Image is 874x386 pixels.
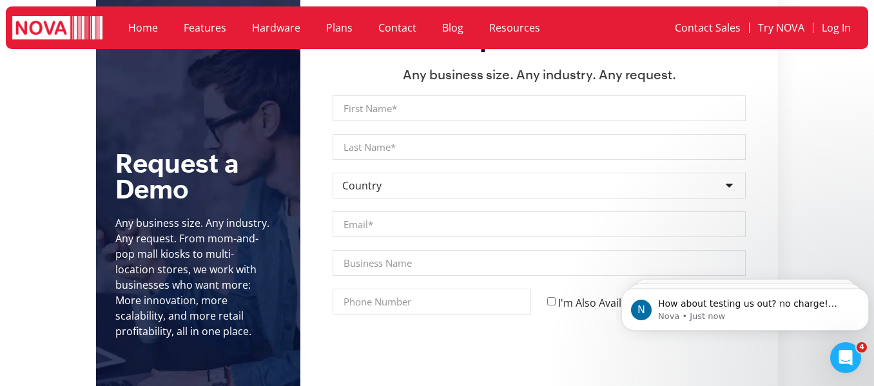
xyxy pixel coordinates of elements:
[333,211,746,237] input: Email*
[333,67,746,82] h2: Any business size. Any industry. Any request.
[115,215,271,339] div: Any business size. Any industry. Any request. From mom-and-pop mall kiosks to multi-location stor...
[365,13,429,43] a: Contact
[333,134,746,160] input: Last Name*
[115,13,171,43] a: Home
[750,13,813,43] a: Try NOVA
[476,13,553,43] a: Resources
[613,13,859,43] nav: Menu
[813,13,859,43] a: Log In
[333,250,746,276] input: Business Name
[171,13,239,43] a: Features
[616,261,874,351] iframe: Intercom notifications message
[313,13,365,43] a: Plans
[12,16,102,41] img: logo white
[333,327,529,378] iframe: reCAPTCHA
[333,289,531,314] input: Only numbers and phone characters (#, -, *, etc) are accepted.
[239,13,313,43] a: Hardware
[857,342,867,352] span: 4
[115,151,282,202] h5: Request a Demo
[333,95,746,121] input: First Name*
[115,13,599,43] nav: Menu
[558,296,710,310] label: I'm Also Available on Whatsapp
[429,13,476,43] a: Blog
[666,13,749,43] a: Contact Sales
[830,342,861,373] iframe: Intercom live chat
